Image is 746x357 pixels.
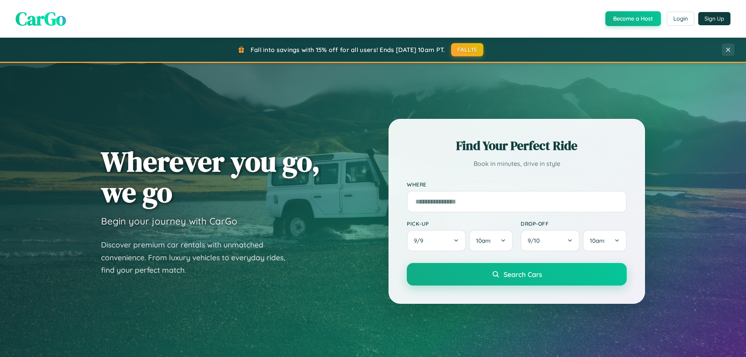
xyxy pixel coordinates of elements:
[101,215,237,227] h3: Begin your journey with CarGo
[407,263,627,286] button: Search Cars
[698,12,730,25] button: Sign Up
[251,46,445,54] span: Fall into savings with 15% off for all users! Ends [DATE] 10am PT.
[407,137,627,154] h2: Find Your Perfect Ride
[451,43,484,56] button: FALL15
[476,237,491,244] span: 10am
[590,237,605,244] span: 10am
[667,12,694,26] button: Login
[504,270,542,279] span: Search Cars
[414,237,427,244] span: 9 / 9
[407,181,627,188] label: Where
[521,220,627,227] label: Drop-off
[101,239,295,277] p: Discover premium car rentals with unmatched convenience. From luxury vehicles to everyday rides, ...
[469,230,513,251] button: 10am
[528,237,544,244] span: 9 / 10
[407,158,627,169] p: Book in minutes, drive in style
[16,6,66,31] span: CarGo
[605,11,661,26] button: Become a Host
[521,230,580,251] button: 9/10
[407,230,466,251] button: 9/9
[101,146,320,207] h1: Wherever you go, we go
[407,220,513,227] label: Pick-up
[583,230,627,251] button: 10am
